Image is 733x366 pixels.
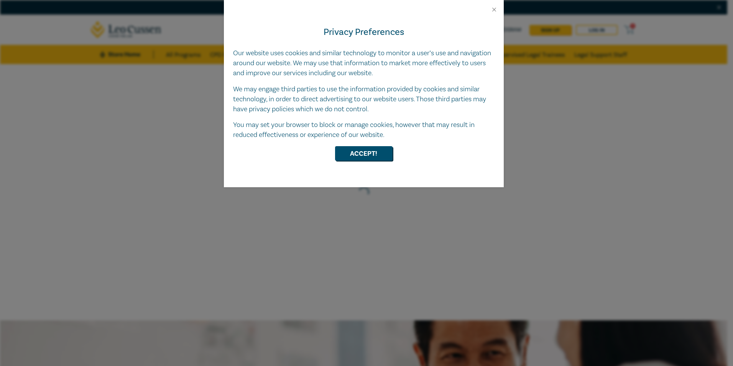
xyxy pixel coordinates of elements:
[233,25,495,39] h4: Privacy Preferences
[335,146,393,161] button: Accept!
[233,120,495,140] p: You may set your browser to block or manage cookies, however that may result in reduced effective...
[233,48,495,78] p: Our website uses cookies and similar technology to monitor a user’s use and navigation around our...
[233,84,495,114] p: We may engage third parties to use the information provided by cookies and similar technology, in...
[491,6,498,13] button: Close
